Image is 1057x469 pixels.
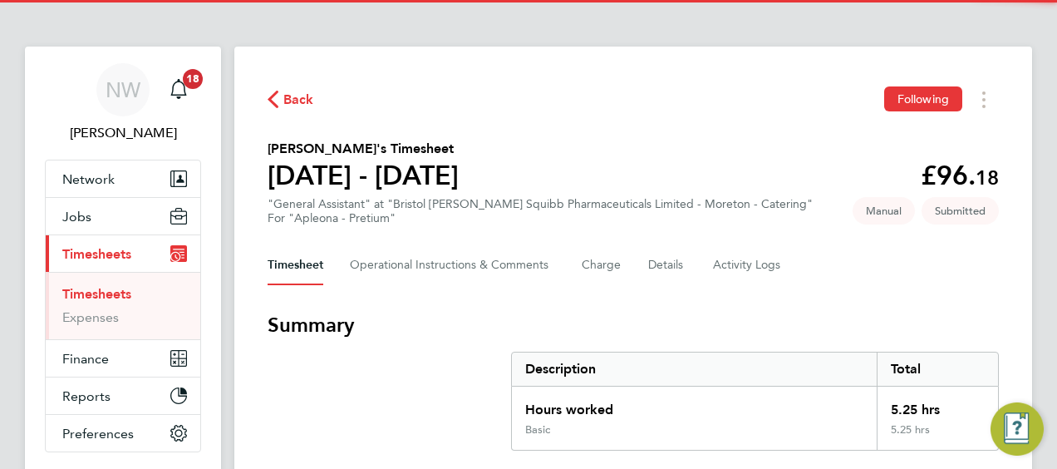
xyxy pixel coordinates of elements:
button: Charge [582,245,622,285]
h2: [PERSON_NAME]'s Timesheet [268,139,459,159]
div: Hours worked [512,387,877,423]
button: Finance [46,340,200,377]
div: "General Assistant" at "Bristol [PERSON_NAME] Squibb Pharmaceuticals Limited - Moreton - Catering" [268,197,813,225]
a: NW[PERSON_NAME] [45,63,201,143]
div: Description [512,353,877,386]
span: Timesheets [62,246,131,262]
button: Jobs [46,198,200,234]
button: Following [884,86,962,111]
h1: [DATE] - [DATE] [268,159,459,192]
button: Back [268,89,314,110]
button: Timesheets [46,235,200,272]
button: Preferences [46,415,200,452]
span: Following [897,91,949,106]
a: Expenses [62,309,119,325]
span: Jobs [62,209,91,225]
a: Timesheets [62,286,131,302]
span: Finance [62,351,109,367]
button: Engage Resource Center [991,402,1044,456]
button: Timesheets Menu [969,86,999,112]
div: Summary [511,352,999,451]
div: Timesheets [46,272,200,339]
button: Operational Instructions & Comments [350,245,555,285]
span: NW [106,79,140,101]
span: This timesheet was manually created. [853,197,915,225]
div: Total [877,353,998,386]
span: Network [62,171,115,187]
a: 18 [162,63,195,116]
button: Activity Logs [713,245,783,285]
span: This timesheet is Submitted. [922,197,999,225]
span: Preferences [62,426,134,442]
h3: Summary [268,312,999,338]
div: Basic [525,423,550,437]
span: Neil Warrington [45,123,201,143]
span: 18 [976,165,999,190]
div: 5.25 hrs [877,423,998,450]
span: Reports [62,388,111,404]
button: Reports [46,378,200,414]
button: Network [46,160,200,197]
button: Timesheet [268,245,323,285]
app-decimal: £96. [921,160,999,191]
div: 5.25 hrs [877,387,998,423]
div: For "Apleona - Pretium" [268,211,813,225]
button: Details [648,245,686,285]
span: 18 [183,69,203,89]
span: Back [283,90,314,110]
